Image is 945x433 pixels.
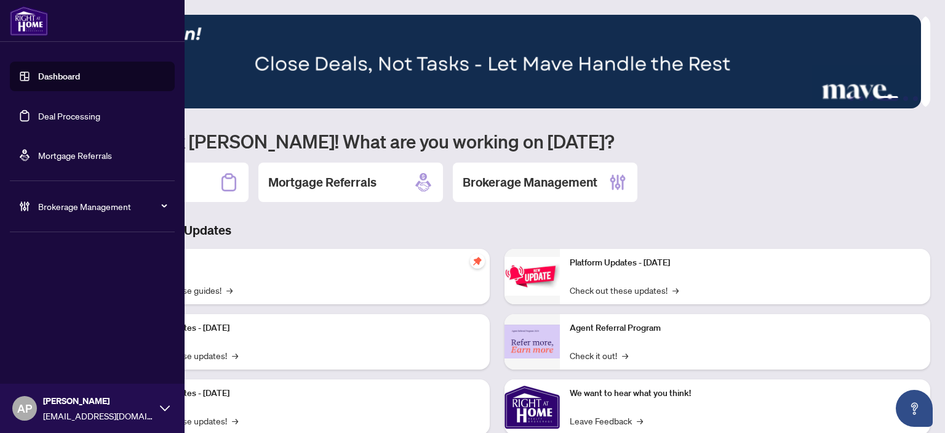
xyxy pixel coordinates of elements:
[43,409,154,423] span: [EMAIL_ADDRESS][DOMAIN_NAME]
[470,254,485,269] span: pushpin
[913,96,918,101] button: 6
[38,150,112,161] a: Mortgage Referrals
[232,349,238,362] span: →
[38,110,100,121] a: Deal Processing
[268,174,377,191] h2: Mortgage Referrals
[129,322,480,335] p: Platform Updates - [DATE]
[38,200,166,213] span: Brokerage Management
[232,414,238,427] span: →
[10,6,48,36] img: logo
[849,96,854,101] button: 1
[17,400,32,417] span: AP
[903,96,908,101] button: 5
[570,283,679,297] a: Check out these updates!→
[622,349,628,362] span: →
[64,129,930,153] h1: Welcome back [PERSON_NAME]! What are you working on [DATE]?
[463,174,597,191] h2: Brokerage Management
[64,15,921,108] img: Slide 3
[570,414,643,427] a: Leave Feedback→
[38,71,80,82] a: Dashboard
[896,390,933,427] button: Open asap
[859,96,864,101] button: 2
[226,283,233,297] span: →
[570,256,920,270] p: Platform Updates - [DATE]
[504,325,560,358] img: Agent Referral Program
[129,256,480,270] p: Self-Help
[570,322,920,335] p: Agent Referral Program
[43,394,154,408] span: [PERSON_NAME]
[672,283,679,297] span: →
[879,96,898,101] button: 4
[637,414,643,427] span: →
[570,387,920,400] p: We want to hear what you think!
[570,349,628,362] a: Check it out!→
[504,257,560,296] img: Platform Updates - June 23, 2025
[64,222,930,239] h3: Brokerage & Industry Updates
[869,96,874,101] button: 3
[129,387,480,400] p: Platform Updates - [DATE]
